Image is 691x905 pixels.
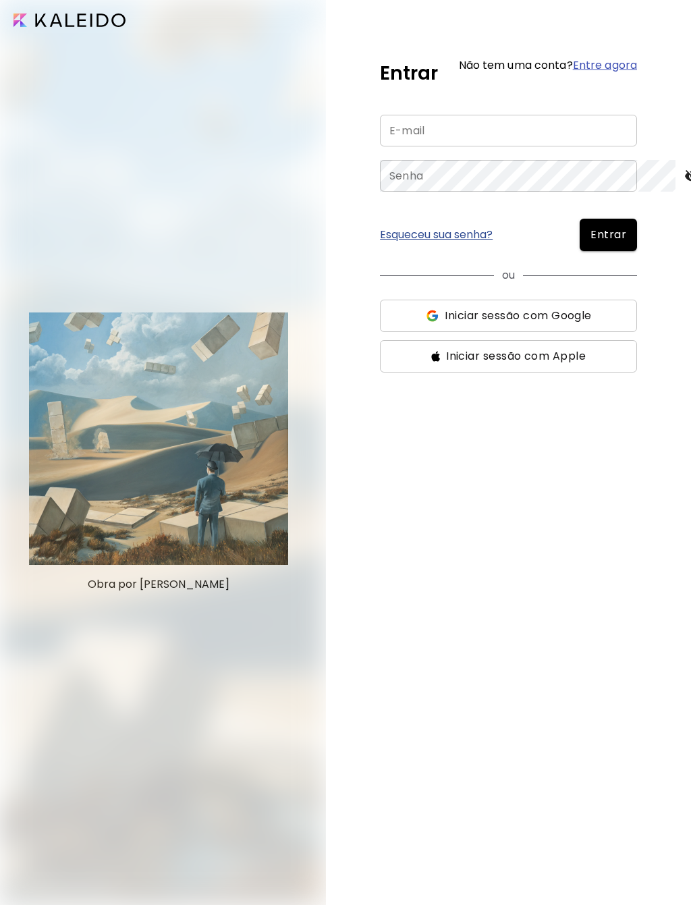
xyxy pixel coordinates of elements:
p: ou [502,267,515,283]
h6: Não tem uma conta? [459,60,638,71]
a: Esqueceu sua senha? [380,229,493,240]
button: ssIniciar sessão com Google [380,300,637,332]
button: ssIniciar sessão com Apple [380,340,637,373]
span: Entrar [590,227,626,243]
h5: Entrar [380,59,438,88]
button: Entrar [580,219,637,251]
img: ss [425,309,439,323]
span: Iniciar sessão com Google [445,308,591,324]
img: ss [431,351,441,362]
a: Entre agora [573,57,637,73]
span: Iniciar sessão com Apple [446,348,586,364]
